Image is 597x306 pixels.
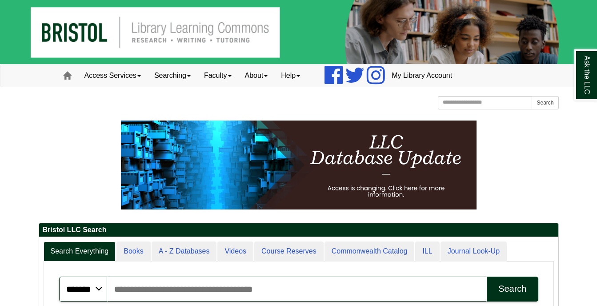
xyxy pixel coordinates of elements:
[238,64,275,87] a: About
[148,64,197,87] a: Searching
[325,242,415,262] a: Commonwealth Catalog
[532,96,558,109] button: Search
[487,277,538,302] button: Search
[39,223,558,237] h2: Bristol LLC Search
[415,242,439,262] a: ILL
[116,242,150,262] a: Books
[254,242,324,262] a: Course Reserves
[152,242,217,262] a: A - Z Databases
[274,64,307,87] a: Help
[498,284,526,294] div: Search
[78,64,148,87] a: Access Services
[121,121,477,209] img: HTML tutorial
[197,64,238,87] a: Faculty
[44,242,116,262] a: Search Everything
[385,64,459,87] a: My Library Account
[217,242,253,262] a: Videos
[441,242,507,262] a: Journal Look-Up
